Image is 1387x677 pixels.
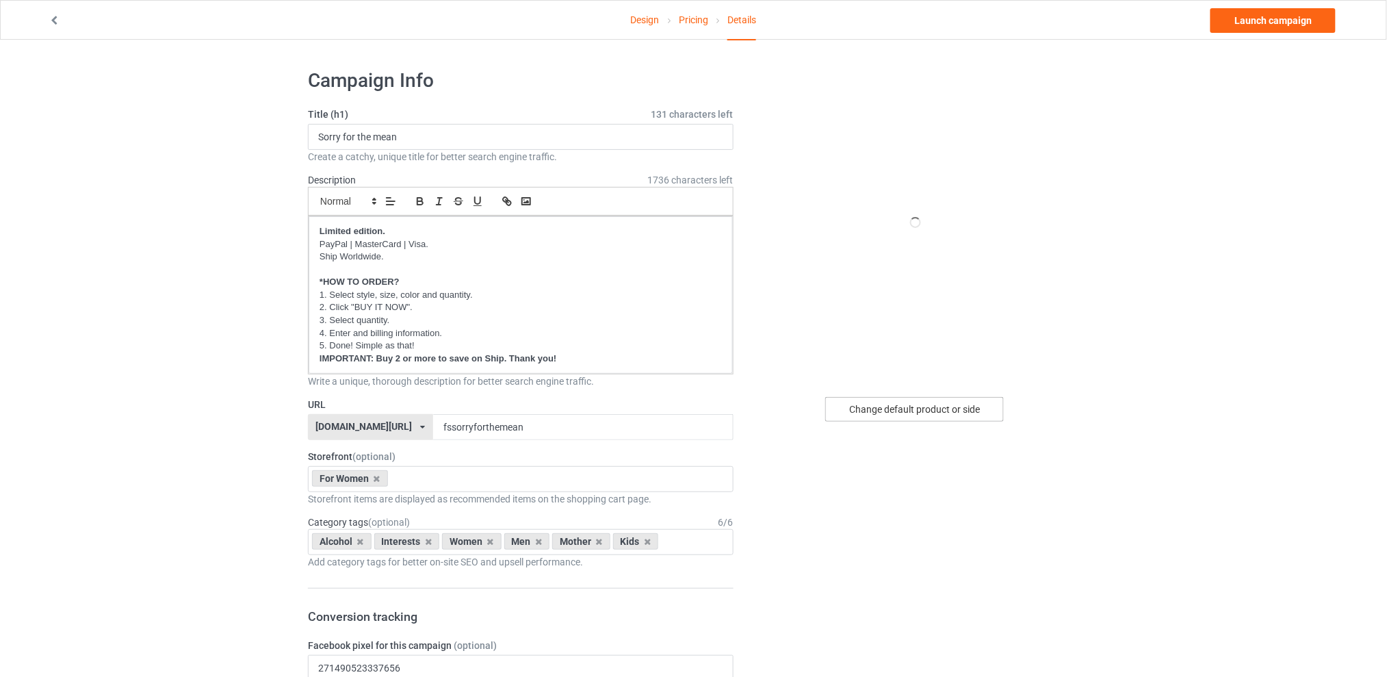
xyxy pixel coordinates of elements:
span: 1736 characters left [648,173,734,187]
label: URL [308,398,734,411]
div: Alcohol [312,533,372,550]
div: Change default product or side [825,397,1004,422]
strong: Limited edition. [320,226,385,236]
label: Title (h1) [308,107,734,121]
div: Mother [552,533,610,550]
p: 3. Select quantity. [320,314,722,327]
span: 131 characters left [651,107,734,121]
label: Facebook pixel for this campaign [308,639,734,652]
p: PayPal | MasterCard | Visa. [320,238,722,251]
div: 6 / 6 [718,515,734,529]
p: Ship Worldwide. [320,251,722,264]
h3: Conversion tracking [308,609,734,624]
span: (optional) [368,517,410,528]
p: 5. Done! Simple as that! [320,340,722,353]
div: Men [504,533,550,550]
strong: IMPORTANT: Buy 2 or more to save on Ship. Thank you! [320,353,556,363]
div: Add category tags for better on-site SEO and upsell performance. [308,555,734,569]
div: [DOMAIN_NAME][URL] [316,422,413,431]
p: 1. Select style, size, color and quantity. [320,289,722,302]
div: Kids [613,533,659,550]
div: Interests [374,533,440,550]
a: Pricing [679,1,708,39]
a: Launch campaign [1210,8,1336,33]
div: Women [442,533,502,550]
p: 4. Enter and billing information. [320,327,722,340]
a: Design [631,1,660,39]
p: 2. Click "BUY IT NOW". [320,301,722,314]
div: Details [727,1,756,40]
span: (optional) [454,640,497,651]
div: Storefront items are displayed as recommended items on the shopping cart page. [308,492,734,506]
h1: Campaign Info [308,68,734,93]
div: Create a catchy, unique title for better search engine traffic. [308,150,734,164]
label: Description [308,175,356,186]
div: Write a unique, thorough description for better search engine traffic. [308,374,734,388]
label: Category tags [308,515,410,529]
label: Storefront [308,450,734,463]
span: (optional) [352,451,396,462]
div: For Women [312,470,388,487]
strong: *HOW TO ORDER? [320,277,400,287]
